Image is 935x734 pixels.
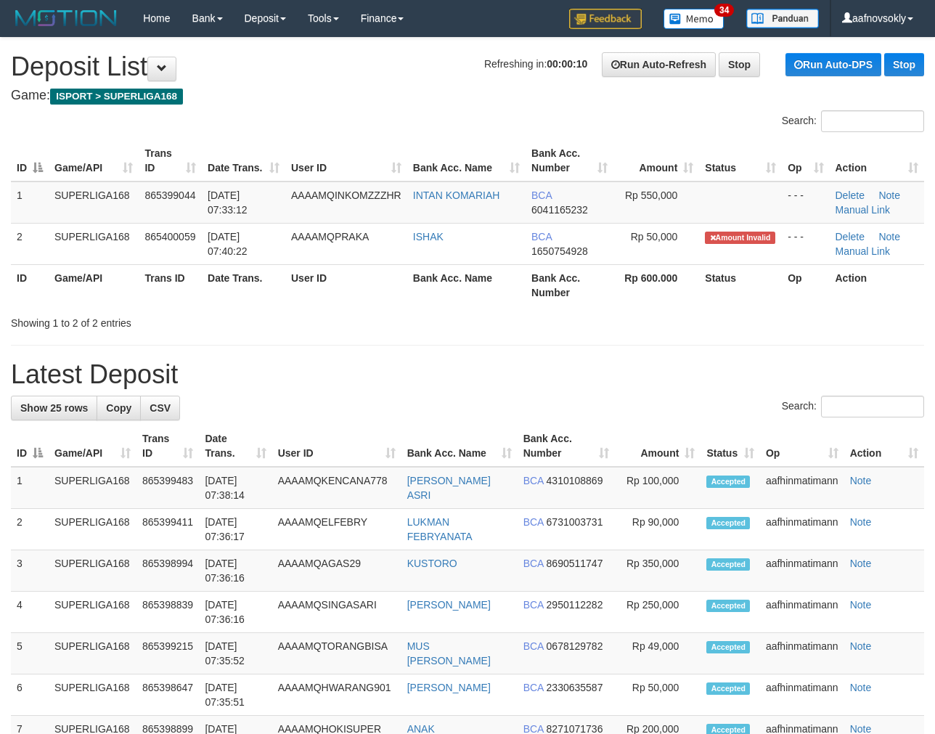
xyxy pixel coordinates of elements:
[11,223,49,264] td: 2
[760,425,844,467] th: Op: activate to sort column ascending
[272,425,401,467] th: User ID: activate to sort column ascending
[49,467,136,509] td: SUPERLIGA168
[144,231,195,242] span: 865400059
[11,396,97,420] a: Show 25 rows
[850,640,872,652] a: Note
[782,110,924,132] label: Search:
[49,140,139,182] th: Game/API: activate to sort column ascending
[407,682,491,693] a: [PERSON_NAME]
[144,189,195,201] span: 865399044
[407,640,491,666] a: MUS [PERSON_NAME]
[706,517,750,529] span: Accepted
[199,509,271,550] td: [DATE] 07:36:17
[701,425,760,467] th: Status: activate to sort column ascending
[272,674,401,716] td: AAAAMQHWARANG901
[199,674,271,716] td: [DATE] 07:35:51
[664,9,724,29] img: Button%20Memo.svg
[518,425,615,467] th: Bank Acc. Number: activate to sort column ascending
[11,140,49,182] th: ID: activate to sort column descending
[830,264,925,306] th: Action
[11,509,49,550] td: 2
[11,633,49,674] td: 5
[850,516,872,528] a: Note
[699,140,782,182] th: Status: activate to sort column ascending
[760,633,844,674] td: aafhinmatimann
[850,682,872,693] a: Note
[760,674,844,716] td: aafhinmatimann
[285,264,407,306] th: User ID
[11,7,121,29] img: MOTION_logo.png
[49,633,136,674] td: SUPERLIGA168
[836,189,865,201] a: Delete
[547,640,603,652] span: Copy 0678129782 to clipboard
[706,682,750,695] span: Accepted
[202,264,285,306] th: Date Trans.
[407,516,473,542] a: LUKMAN FEBRYANATA
[613,140,699,182] th: Amount: activate to sort column ascending
[706,641,750,653] span: Accepted
[760,509,844,550] td: aafhinmatimann
[199,467,271,509] td: [DATE] 07:38:14
[484,58,587,70] span: Refreshing in:
[291,189,401,201] span: AAAAMQINKOMZZZHR
[523,516,544,528] span: BCA
[49,550,136,592] td: SUPERLIGA168
[821,110,924,132] input: Search:
[199,425,271,467] th: Date Trans.: activate to sort column ascending
[782,264,829,306] th: Op
[136,550,199,592] td: 865398994
[49,674,136,716] td: SUPERLIGA168
[199,592,271,633] td: [DATE] 07:36:16
[821,396,924,417] input: Search:
[202,140,285,182] th: Date Trans.: activate to sort column ascending
[272,509,401,550] td: AAAAMQELFEBRY
[413,231,444,242] a: ISHAK
[136,592,199,633] td: 865398839
[615,592,701,633] td: Rp 250,000
[49,264,139,306] th: Game/API
[523,640,544,652] span: BCA
[523,475,544,486] span: BCA
[49,223,139,264] td: SUPERLIGA168
[140,396,180,420] a: CSV
[11,550,49,592] td: 3
[547,599,603,611] span: Copy 2950112282 to clipboard
[50,89,183,105] span: ISPORT > SUPERLIGA168
[699,264,782,306] th: Status
[523,599,544,611] span: BCA
[272,633,401,674] td: AAAAMQTORANGBISA
[850,558,872,569] a: Note
[782,396,924,417] label: Search:
[49,509,136,550] td: SUPERLIGA168
[531,189,552,201] span: BCA
[11,182,49,224] td: 1
[531,204,588,216] span: Copy 6041165232 to clipboard
[878,189,900,201] a: Note
[836,245,891,257] a: Manual Link
[413,189,500,201] a: INTAN KOMARIAH
[49,592,136,633] td: SUPERLIGA168
[547,58,587,70] strong: 00:00:10
[850,475,872,486] a: Note
[407,264,526,306] th: Bank Acc. Name
[782,223,829,264] td: - - -
[836,204,891,216] a: Manual Link
[407,475,491,501] a: [PERSON_NAME] ASRI
[139,140,202,182] th: Trans ID: activate to sort column ascending
[136,674,199,716] td: 865398647
[523,558,544,569] span: BCA
[884,53,924,76] a: Stop
[547,516,603,528] span: Copy 6731003731 to clipboard
[136,633,199,674] td: 865399215
[830,140,925,182] th: Action: activate to sort column ascending
[97,396,141,420] a: Copy
[836,231,865,242] a: Delete
[602,52,716,77] a: Run Auto-Refresh
[11,425,49,467] th: ID: activate to sort column descending
[719,52,760,77] a: Stop
[285,140,407,182] th: User ID: activate to sort column ascending
[760,467,844,509] td: aafhinmatimann
[782,140,829,182] th: Op: activate to sort column ascending
[11,674,49,716] td: 6
[11,52,924,81] h1: Deposit List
